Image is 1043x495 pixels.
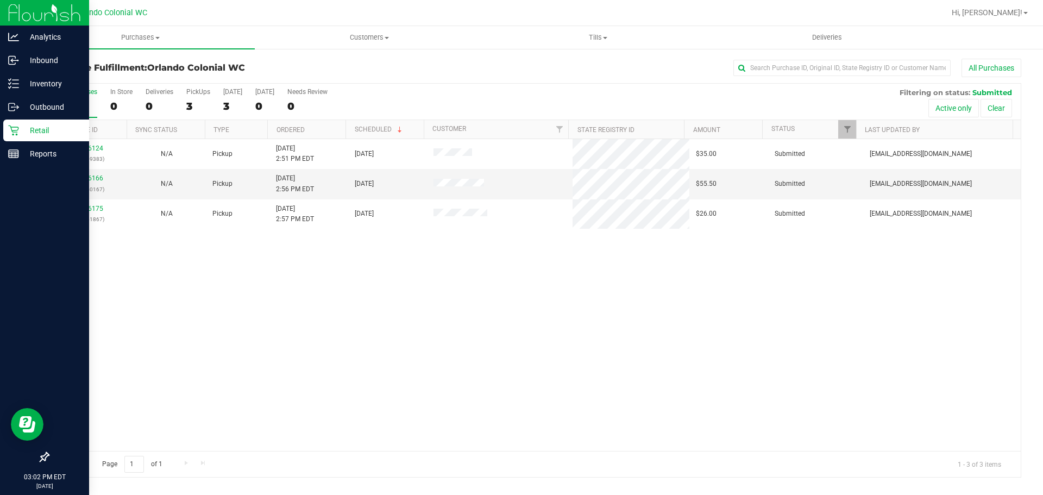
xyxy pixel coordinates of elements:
[223,100,242,112] div: 3
[19,54,84,67] p: Inbound
[255,88,274,96] div: [DATE]
[73,174,103,182] a: 12016166
[161,209,173,219] button: N/A
[161,179,173,189] button: N/A
[74,8,147,17] span: Orlando Colonial WC
[276,204,314,224] span: [DATE] 2:57 PM EDT
[186,100,210,112] div: 3
[775,149,805,159] span: Submitted
[962,59,1021,77] button: All Purchases
[212,179,233,189] span: Pickup
[928,99,979,117] button: Active only
[355,126,404,133] a: Scheduled
[161,180,173,187] span: Not Applicable
[161,210,173,217] span: Not Applicable
[255,26,483,49] a: Customers
[73,145,103,152] a: 12016124
[135,126,177,134] a: Sync Status
[775,179,805,189] span: Submitted
[19,77,84,90] p: Inventory
[432,125,466,133] a: Customer
[277,126,305,134] a: Ordered
[8,148,19,159] inline-svg: Reports
[838,120,856,139] a: Filter
[900,88,970,97] span: Filtering on status:
[949,456,1010,472] span: 1 - 3 of 3 items
[73,205,103,212] a: 12016175
[146,88,173,96] div: Deliveries
[124,456,144,473] input: 1
[355,149,374,159] span: [DATE]
[19,147,84,160] p: Reports
[577,126,634,134] a: State Registry ID
[355,179,374,189] span: [DATE]
[8,125,19,136] inline-svg: Retail
[952,8,1022,17] span: Hi, [PERSON_NAME]!
[355,209,374,219] span: [DATE]
[484,33,712,42] span: Tills
[276,143,314,164] span: [DATE] 2:51 PM EDT
[693,126,720,134] a: Amount
[223,88,242,96] div: [DATE]
[255,33,483,42] span: Customers
[147,62,245,73] span: Orlando Colonial WC
[161,150,173,158] span: Not Applicable
[11,408,43,441] iframe: Resource center
[865,126,920,134] a: Last Updated By
[146,100,173,112] div: 0
[212,149,233,159] span: Pickup
[870,209,972,219] span: [EMAIL_ADDRESS][DOMAIN_NAME]
[48,63,372,73] h3: Purchase Fulfillment:
[8,78,19,89] inline-svg: Inventory
[287,88,328,96] div: Needs Review
[972,88,1012,97] span: Submitted
[483,26,712,49] a: Tills
[19,30,84,43] p: Analytics
[696,149,717,159] span: $35.00
[19,101,84,114] p: Outbound
[255,100,274,112] div: 0
[19,124,84,137] p: Retail
[26,26,255,49] a: Purchases
[870,149,972,159] span: [EMAIL_ADDRESS][DOMAIN_NAME]
[186,88,210,96] div: PickUps
[550,120,568,139] a: Filter
[161,149,173,159] button: N/A
[212,209,233,219] span: Pickup
[276,173,314,194] span: [DATE] 2:56 PM EDT
[287,100,328,112] div: 0
[8,55,19,66] inline-svg: Inbound
[110,88,133,96] div: In Store
[110,100,133,112] div: 0
[797,33,857,42] span: Deliveries
[775,209,805,219] span: Submitted
[5,472,84,482] p: 03:02 PM EDT
[696,179,717,189] span: $55.50
[981,99,1012,117] button: Clear
[870,179,972,189] span: [EMAIL_ADDRESS][DOMAIN_NAME]
[8,32,19,42] inline-svg: Analytics
[93,456,171,473] span: Page of 1
[696,209,717,219] span: $26.00
[5,482,84,490] p: [DATE]
[213,126,229,134] a: Type
[733,60,951,76] input: Search Purchase ID, Original ID, State Registry ID or Customer Name...
[26,33,255,42] span: Purchases
[8,102,19,112] inline-svg: Outbound
[713,26,941,49] a: Deliveries
[771,125,795,133] a: Status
